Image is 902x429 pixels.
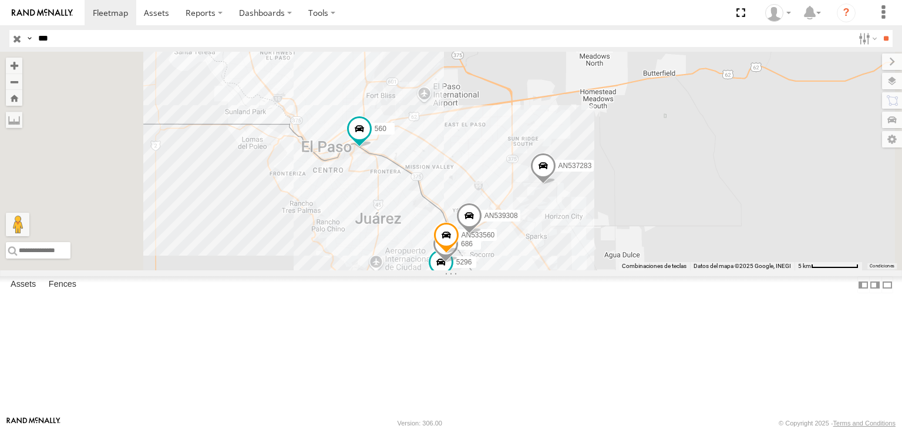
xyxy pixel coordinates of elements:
label: Dock Summary Table to the Right [869,276,881,293]
span: 686 [461,240,473,248]
label: Fences [43,277,82,293]
span: 560 [375,125,386,133]
div: © Copyright 2025 - [779,420,896,427]
label: Hide Summary Table [881,276,893,293]
button: Zoom Home [6,90,22,106]
span: AN539308 [484,212,518,220]
label: Map Settings [882,131,902,148]
span: AN533560 [462,231,495,239]
a: Terms and Conditions [833,420,896,427]
button: Escala del mapa: 5 km por 77 píxeles [795,262,862,270]
label: Assets [5,277,42,293]
button: Zoom out [6,73,22,90]
label: Dock Summary Table to the Left [857,276,869,293]
button: Zoom in [6,58,22,73]
span: Datos del mapa ©2025 Google, INEGI [694,263,791,269]
span: 5 km [798,263,811,269]
label: Search Filter Options [854,30,879,47]
div: Version: 306.00 [398,420,442,427]
a: Condiciones [870,264,894,269]
div: Irving Rodriguez [761,4,795,22]
span: AN537283 [558,162,592,170]
i: ? [837,4,856,22]
button: Arrastra el hombrecito naranja al mapa para abrir Street View [6,213,29,236]
label: Search Query [25,30,34,47]
img: rand-logo.svg [12,9,73,17]
a: Visit our Website [6,417,60,429]
label: Measure [6,112,22,128]
button: Combinaciones de teclas [622,262,686,270]
span: 5296 [456,258,472,266]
